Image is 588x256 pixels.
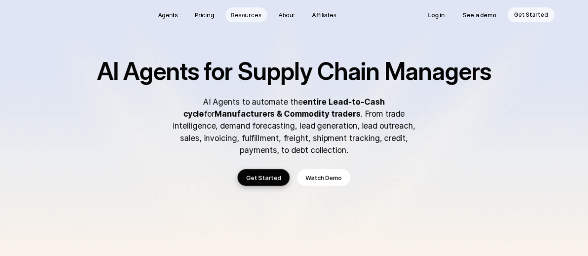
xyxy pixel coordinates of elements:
[278,10,295,20] p: About
[514,10,548,20] p: Get Started
[164,96,424,156] p: AI Agents to automate the for . From trade intelligence, demand forecasting, lead generation, lea...
[422,7,451,22] a: Log in
[152,7,184,22] a: Agents
[238,169,290,186] a: Get Started
[508,7,555,22] a: Get Started
[306,7,342,22] a: Affiliates
[158,10,178,20] p: Agents
[225,7,267,22] a: Resources
[428,10,445,20] p: Log in
[312,10,337,20] p: Affiliates
[90,59,499,85] h1: AI Agents for Supply Chain Managers
[456,7,503,22] a: See a demo
[189,7,220,22] a: Pricing
[273,7,301,22] a: About
[231,10,262,20] p: Resources
[305,173,342,182] p: Watch Demo
[462,10,496,20] p: See a demo
[215,109,361,118] strong: Manufacturers & Commodity traders
[195,10,214,20] p: Pricing
[246,173,281,182] p: Get Started
[297,169,350,186] a: Watch Demo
